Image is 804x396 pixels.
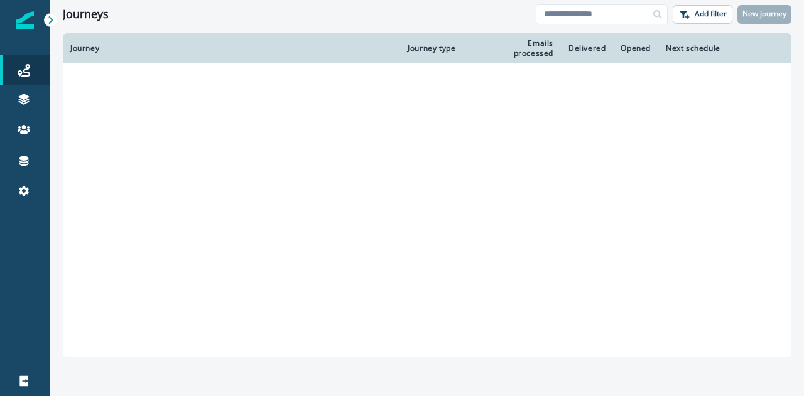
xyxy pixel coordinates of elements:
[673,5,732,24] button: Add filter
[408,43,474,53] div: Journey type
[695,9,727,18] p: Add filter
[742,9,786,18] p: New journey
[621,43,651,53] div: Opened
[63,8,109,21] h1: Journeys
[16,11,34,29] img: Inflection
[666,43,757,53] div: Next schedule
[568,43,606,53] div: Delivered
[70,43,393,53] div: Journey
[489,38,553,58] div: Emails processed
[737,5,791,24] button: New journey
